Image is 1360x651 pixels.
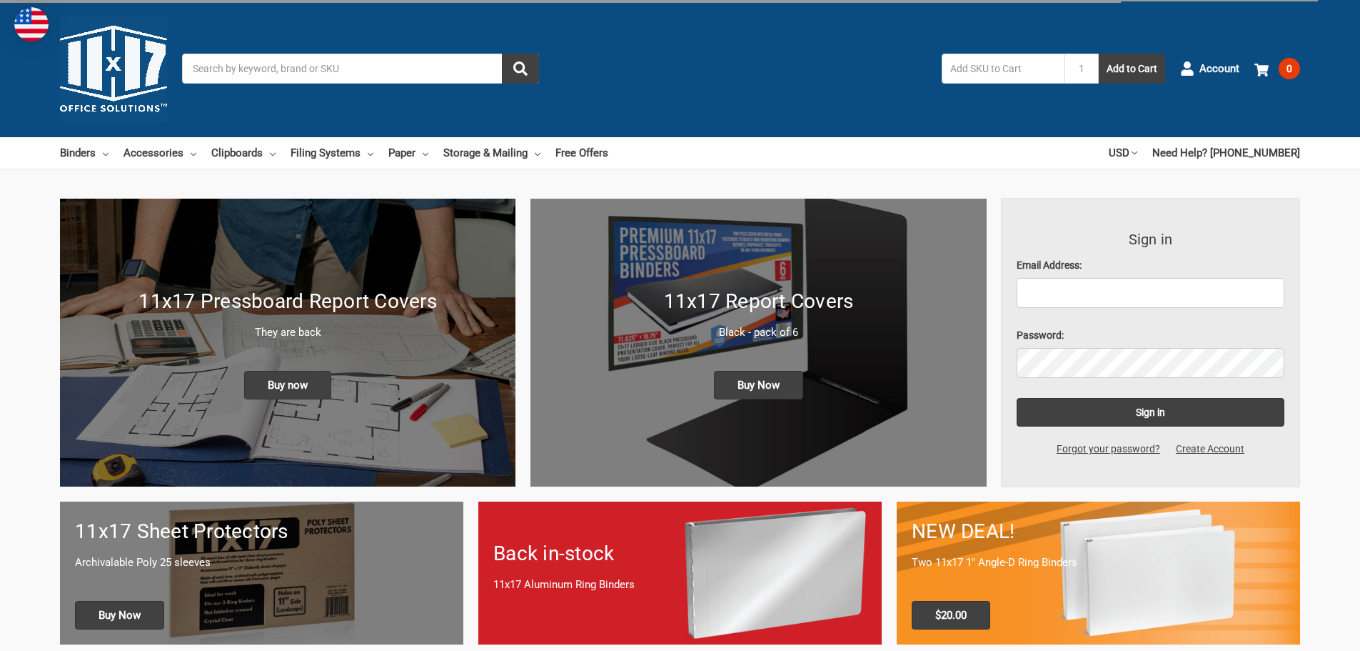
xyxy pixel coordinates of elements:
p: 11x17 Aluminum Ring Binders [493,577,867,593]
a: Account [1180,50,1239,87]
h1: 11x17 Report Covers [545,287,971,317]
a: 11x17 sheet protectors 11x17 Sheet Protectors Archivalable Poly 25 sleeves Buy Now [60,502,463,644]
a: Paper [388,137,428,169]
p: Two 11x17 1" Angle-D Ring Binders [912,555,1285,571]
p: Archivalable Poly 25 sleeves [75,555,448,571]
a: 11x17 Report Covers 11x17 Report Covers Black - pack of 6 Buy Now [530,199,986,487]
h1: NEW DEAL! [912,517,1285,547]
a: Create Account [1168,442,1252,457]
span: Buy now [244,371,331,399]
a: New 11x17 Pressboard Binders 11x17 Pressboard Report Covers They are back Buy now [60,199,515,487]
h1: Back in-stock [493,539,867,569]
span: Buy Now [714,371,803,399]
h3: Sign in [1017,229,1285,250]
p: Black - pack of 6 [545,324,971,341]
a: Forgot your password? [1049,442,1168,457]
span: 0 [1279,58,1300,79]
a: Accessories [124,137,196,169]
a: USD [1109,137,1137,169]
button: Add to Cart [1099,54,1165,84]
a: Need Help? [PHONE_NUMBER] [1152,137,1300,169]
span: Buy Now [75,601,164,630]
input: Search by keyword, brand or SKU [182,54,539,84]
img: 11x17 Report Covers [530,199,986,487]
h1: 11x17 Sheet Protectors [75,517,448,547]
a: Storage & Mailing [443,137,540,169]
a: Clipboards [211,137,276,169]
a: 11x17 Binder 2-pack only $20.00 NEW DEAL! Two 11x17 1" Angle-D Ring Binders $20.00 [897,502,1300,644]
img: New 11x17 Pressboard Binders [60,199,515,487]
a: Free Offers [555,137,608,169]
label: Password: [1017,328,1285,343]
a: Back in-stock 11x17 Aluminum Ring Binders [478,502,882,644]
img: 11x17.com [60,15,167,122]
p: They are back [75,324,500,341]
a: Filing Systems [291,137,373,169]
label: Email Address: [1017,258,1285,273]
img: duty and tax information for United States [14,7,49,41]
input: Add SKU to Cart [942,54,1064,84]
h1: 11x17 Pressboard Report Covers [75,287,500,317]
input: Sign in [1017,398,1285,427]
a: 0 [1254,50,1300,87]
span: Account [1199,61,1239,77]
a: Binders [60,137,109,169]
span: $20.00 [912,601,990,630]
